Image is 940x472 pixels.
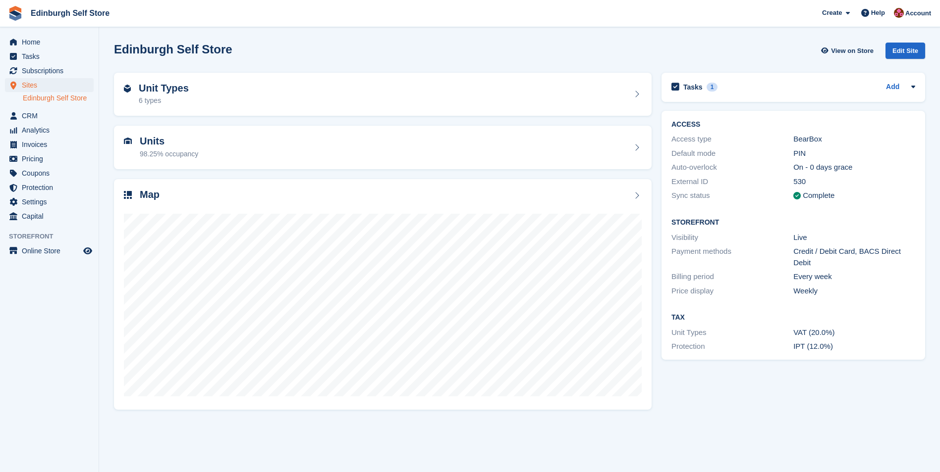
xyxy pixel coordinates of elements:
[793,232,915,243] div: Live
[671,232,793,243] div: Visibility
[793,246,915,268] div: Credit / Debit Card, BACS Direct Debit
[114,126,652,169] a: Units 98.25% occupancy
[124,191,132,199] img: map-icn-33ee37083ee616e46c38cad1a60f524a97daa1e2b2c8c0bc3eb3415660979fc1.svg
[885,43,925,59] div: Edit Site
[820,43,878,59] a: View on Store
[124,85,131,93] img: unit-type-icn-2b2737a686de81e16bb02015468b77c625bbabd49415b5ef34ead5e3b44a266d.svg
[905,8,931,18] span: Account
[793,134,915,145] div: BearBox
[5,244,94,258] a: menu
[139,83,189,94] h2: Unit Types
[671,219,915,227] h2: Storefront
[22,64,81,78] span: Subscriptions
[22,244,81,258] span: Online Store
[140,136,198,147] h2: Units
[671,314,915,322] h2: Tax
[114,43,232,56] h2: Edinburgh Self Store
[793,162,915,173] div: On - 0 days grace
[5,138,94,151] a: menu
[114,73,652,116] a: Unit Types 6 types
[124,138,132,144] img: unit-icn-7be61d7bf1b0ce9d3e12c5938cc71ed9869f7b940bace4675aadf7bd6d80202e.svg
[5,35,94,49] a: menu
[22,181,81,194] span: Protection
[671,176,793,188] div: External ID
[886,82,899,93] a: Add
[82,245,94,257] a: Preview store
[671,271,793,283] div: Billing period
[5,78,94,92] a: menu
[5,123,94,137] a: menu
[140,189,160,200] h2: Map
[5,209,94,223] a: menu
[671,327,793,338] div: Unit Types
[5,109,94,123] a: menu
[22,209,81,223] span: Capital
[22,123,81,137] span: Analytics
[671,162,793,173] div: Auto-overlock
[707,83,718,92] div: 1
[671,341,793,352] div: Protection
[793,341,915,352] div: IPT (12.0%)
[22,78,81,92] span: Sites
[5,181,94,194] a: menu
[671,246,793,268] div: Payment methods
[5,166,94,180] a: menu
[5,49,94,63] a: menu
[5,64,94,78] a: menu
[22,152,81,166] span: Pricing
[793,271,915,283] div: Every week
[793,285,915,297] div: Weekly
[139,95,189,106] div: 6 types
[671,121,915,129] h2: ACCESS
[23,94,94,103] a: Edinburgh Self Store
[22,195,81,209] span: Settings
[894,8,904,18] img: Lucy Michalec
[671,148,793,159] div: Default mode
[822,8,842,18] span: Create
[140,149,198,159] div: 98.25% occupancy
[793,327,915,338] div: VAT (20.0%)
[22,166,81,180] span: Coupons
[22,109,81,123] span: CRM
[793,148,915,159] div: PIN
[114,179,652,410] a: Map
[885,43,925,63] a: Edit Site
[22,138,81,151] span: Invoices
[671,134,793,145] div: Access type
[793,176,915,188] div: 530
[22,49,81,63] span: Tasks
[871,8,885,18] span: Help
[683,83,703,92] h2: Tasks
[27,5,113,21] a: Edinburgh Self Store
[671,285,793,297] div: Price display
[9,232,99,241] span: Storefront
[831,46,874,56] span: View on Store
[5,152,94,166] a: menu
[8,6,23,21] img: stora-icon-8386f47178a22dfd0bd8f6a31ec36ba5ce8667c1dd55bd0f319d3a0aa187defe.svg
[803,190,834,201] div: Complete
[5,195,94,209] a: menu
[671,190,793,201] div: Sync status
[22,35,81,49] span: Home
